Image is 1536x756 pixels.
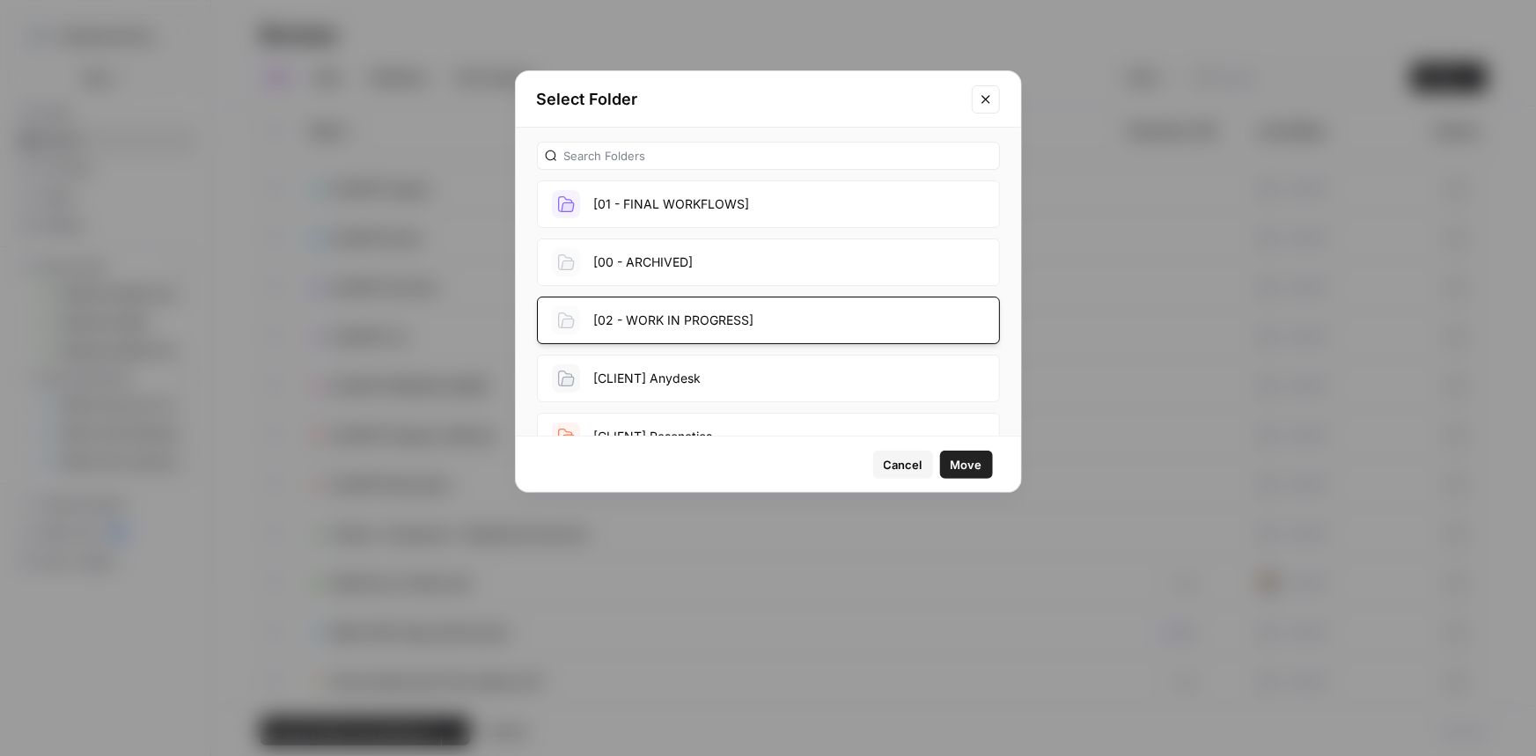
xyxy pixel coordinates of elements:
span: Cancel [884,456,922,473]
button: [CLIENT] Resonetics [537,413,1000,460]
button: Close modal [972,85,1000,114]
button: [02 - WORK IN PROGRESS] [537,297,1000,344]
button: [00 - ARCHIVED] [537,239,1000,286]
button: Cancel [873,451,933,479]
h2: Select Folder [537,87,961,112]
button: [CLIENT] Anydesk [537,355,1000,402]
input: Search Folders [564,147,992,165]
button: Move [940,451,993,479]
button: [01 - FINAL WORKFLOWS] [537,180,1000,228]
span: Move [951,456,982,473]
